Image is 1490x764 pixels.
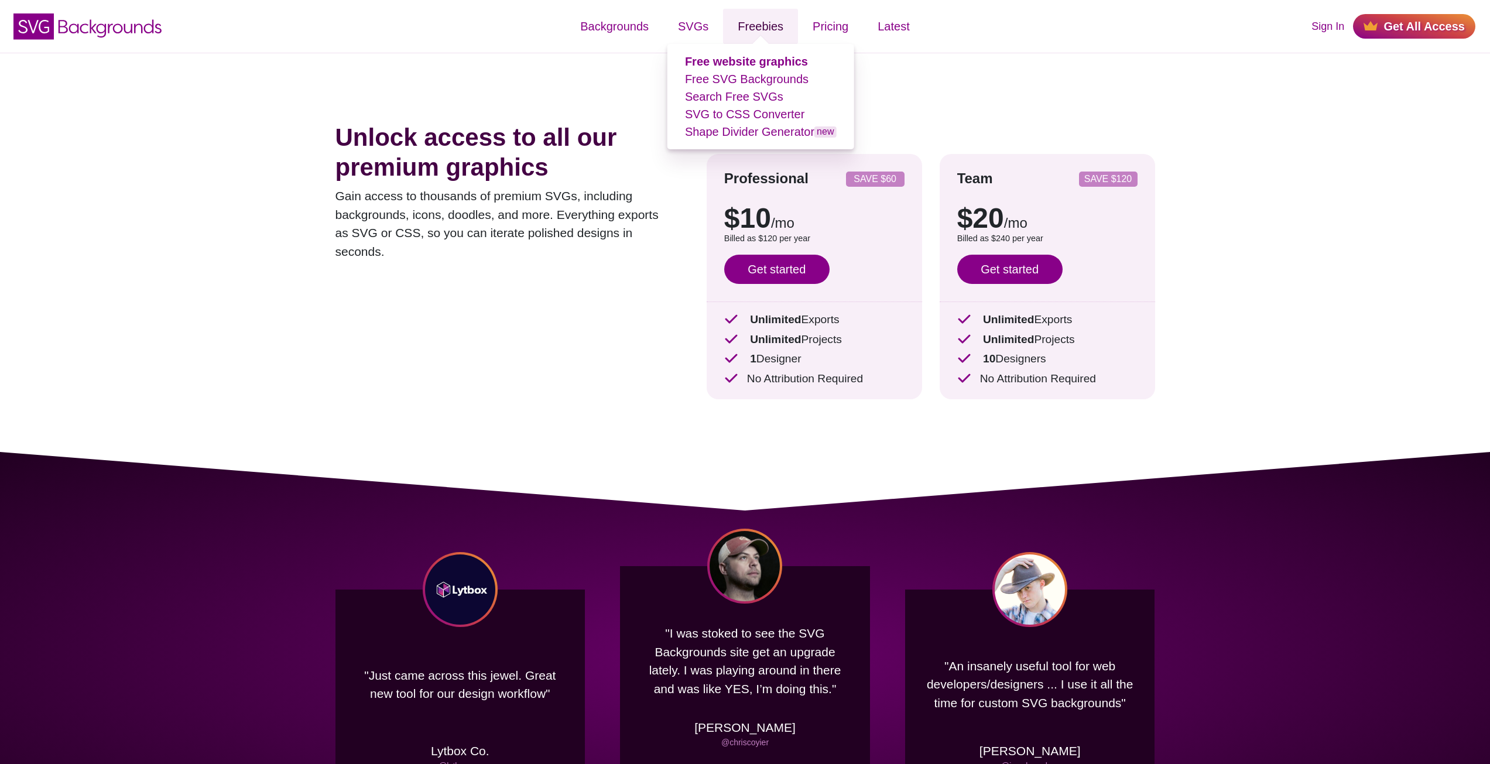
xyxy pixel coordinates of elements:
[685,108,805,121] a: SVG to CSS Converter
[724,371,905,388] p: No Attribution Required
[851,174,900,184] p: SAVE $60
[750,313,801,326] strong: Unlimited
[353,639,568,730] p: "Just came across this jewel. Great new tool for our design workflow"
[1353,14,1475,39] a: Get All Access
[1311,19,1344,35] a: Sign In
[724,204,905,232] p: $10
[663,9,723,44] a: SVGs
[685,90,783,103] a: Search Free SVGs
[957,311,1138,328] p: Exports
[957,371,1138,388] p: No Attribution Required
[724,232,905,245] p: Billed as $120 per year
[983,333,1034,345] strong: Unlimited
[957,170,993,186] strong: Team
[724,255,830,284] a: Get started
[1084,174,1133,184] p: SAVE $120
[423,552,498,627] img: Lytbox Co logo
[335,187,672,261] p: Gain access to thousands of premium SVGs, including backgrounds, icons, doodles, and more. Everyt...
[724,311,905,328] p: Exports
[957,255,1063,284] a: Get started
[723,9,798,44] a: Freebies
[685,55,808,68] a: Free website graphics
[957,204,1138,232] p: $20
[1004,215,1027,231] span: /mo
[957,331,1138,348] p: Projects
[983,352,995,365] strong: 10
[750,333,801,345] strong: Unlimited
[957,351,1138,368] p: Designers
[983,313,1034,326] strong: Unlimited
[923,639,1138,730] p: "An insanely useful tool for web developers/designers ... I use it all the time for custom SVG ba...
[694,718,796,737] p: [PERSON_NAME]
[957,232,1138,245] p: Billed as $240 per year
[638,615,852,707] p: "I was stoked to see the SVG Backgrounds site get an upgrade lately. I was playing around in ther...
[685,125,837,138] a: Shape Divider Generatornew
[863,9,924,44] a: Latest
[750,352,756,365] strong: 1
[979,742,1081,760] p: [PERSON_NAME]
[566,9,663,44] a: Backgrounds
[721,738,769,747] a: @chriscoyier
[335,123,672,182] h1: Unlock access to all our premium graphics
[992,552,1067,627] img: Jarod Peachey headshot
[771,215,794,231] span: /mo
[798,9,863,44] a: Pricing
[724,331,905,348] p: Projects
[724,170,809,186] strong: Professional
[707,529,782,604] img: Chris Coyier headshot
[724,351,905,368] p: Designer
[431,742,489,760] p: Lytbox Co.
[685,73,809,85] a: Free SVG Backgrounds
[814,126,836,138] span: new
